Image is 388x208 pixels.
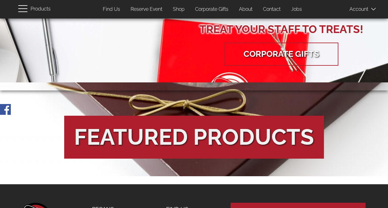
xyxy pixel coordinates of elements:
[234,44,328,64] a: Corporate Gifts
[126,3,167,15] a: Reserve Event
[234,3,257,15] a: About
[168,3,189,15] a: Shop
[98,3,125,15] a: Find Us
[31,5,51,14] span: Products
[190,3,233,15] a: Corporate Gifts
[199,22,363,37] div: Treat your staff to treats!
[74,121,314,153] div: Featured Products
[258,3,285,15] a: Contact
[286,3,307,15] a: Jobs
[64,116,324,159] a: Featured Products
